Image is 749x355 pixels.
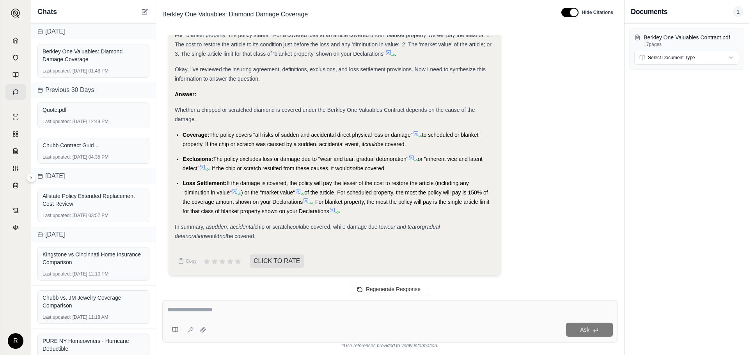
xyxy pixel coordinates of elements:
[183,156,213,162] span: Exclusions:
[43,118,144,125] div: [DATE] 12:49 PM
[43,212,71,219] span: Last updated:
[5,67,26,83] a: Prompt Library
[175,66,486,82] span: Okay, I've reviewed the insuring agreement, definitions, exclusions, and loss settlement provisio...
[227,233,256,239] span: be covered.
[159,8,552,21] div: Edit Title
[357,165,386,171] span: be covered.
[219,233,227,239] em: not
[5,220,26,235] a: Legal Search Engine
[644,41,739,48] p: 17 pages
[140,7,149,16] button: New Chat
[175,224,440,239] em: gradual deterioration
[8,5,23,21] button: Expand sidebar
[43,106,67,114] span: Quote.pdf
[43,294,144,309] div: Chubb vs. JM Jewelry Coverage Comparison
[43,48,144,63] div: Berkley One Valuables: Diamond Damage Coverage
[43,154,144,160] div: [DATE] 04:35 PM
[417,224,422,230] span: or
[175,107,475,122] span: Whether a chipped or scratched diamond is covered under the Berkley One Valuables Contract depend...
[303,224,383,230] span: be covered, while damage due to
[43,118,71,125] span: Last updated:
[644,34,739,41] p: Berkley One Valuables Contract.pdf
[733,6,743,17] span: 1
[241,189,295,196] span: ) or the "market value"
[183,199,489,214] span: . For blanket property, the most the policy will pay is the single article limit for that class o...
[159,8,311,21] span: Berkley One Valuables: Diamond Damage Coverage
[43,192,144,208] div: Allstate Policy Extended Replacement Cost Review
[175,32,492,57] span: For "blanket property" the policy states: "For a covered loss to an article covered under 'blanke...
[43,314,144,320] div: [DATE] 11:18 AM
[290,224,303,230] em: could
[5,161,26,176] a: Custom Report
[43,251,144,266] div: Kingstone vs Cincinnati Home Insurance Comparison
[5,203,26,218] a: Contract Analysis
[5,126,26,142] a: Policy Comparisons
[631,6,667,17] h3: Documents
[350,165,357,171] span: not
[364,141,377,147] span: could
[395,51,396,57] span: .
[366,286,421,292] span: Regenerate Response
[43,68,71,74] span: Last updated:
[43,154,71,160] span: Last updated:
[209,132,412,138] span: The policy covers "all risks of sudden and accidental direct physical loss or damage"
[43,271,71,277] span: Last updated:
[31,82,156,98] div: Previous 30 Days
[27,173,36,182] button: Expand sidebar
[250,254,304,268] span: CLICK TO RATE
[350,283,430,295] button: Regenerate Response
[43,141,101,149] span: Chubb Contract Guide NY 3.2024.pdf
[183,132,209,138] span: Coverage:
[5,33,26,48] a: Home
[582,9,613,16] span: Hide Citations
[183,132,478,147] span: to scheduled or blanket property. If the chip or scratch was caused by a sudden, accidental event...
[213,156,408,162] span: The policy excludes loss or damage due to "wear and tear, gradual deterioration"
[383,224,417,230] em: wear and tear
[5,178,26,193] a: Coverage Table
[183,180,469,196] span: If the damage is covered, the policy will pay the lesser of the cost to restore the article (incl...
[43,314,71,320] span: Last updated:
[209,224,255,230] em: sudden, accidental
[37,6,57,17] span: Chats
[31,227,156,242] div: [DATE]
[175,224,209,230] span: In summary, a
[209,165,350,171] span: . If the chip or scratch resulted from these causes, it would
[162,343,618,349] div: *Use references provided to verify information.
[254,224,290,230] span: chip or scratch
[11,9,20,18] img: Expand sidebar
[183,156,483,171] span: or "inherent vice and latent defect"
[339,208,340,214] span: .
[5,143,26,159] a: Claim Coverage
[183,180,227,186] span: Loss Settlement:
[5,50,26,65] a: Documents Vault
[566,323,613,337] button: Ask
[175,253,200,269] button: Copy
[31,24,156,39] div: [DATE]
[175,91,196,97] strong: Answer:
[183,189,488,205] span: of the article. For scheduled property, the most the policy will pay is 150% of the coverage amou...
[43,68,144,74] div: [DATE] 01:48 PM
[8,333,23,349] div: R
[31,168,156,184] div: [DATE]
[5,109,26,125] a: Single Policy
[43,212,144,219] div: [DATE] 03:57 PM
[5,84,26,100] a: Chat
[43,271,144,277] div: [DATE] 12:10 PM
[377,141,406,147] span: be covered.
[205,233,220,239] span: would
[186,258,197,264] span: Copy
[43,337,144,353] div: PURE NY Homeowners - Hurricane Deductible
[580,327,589,333] span: Ask
[634,34,739,48] button: Berkley One Valuables Contract.pdf17pages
